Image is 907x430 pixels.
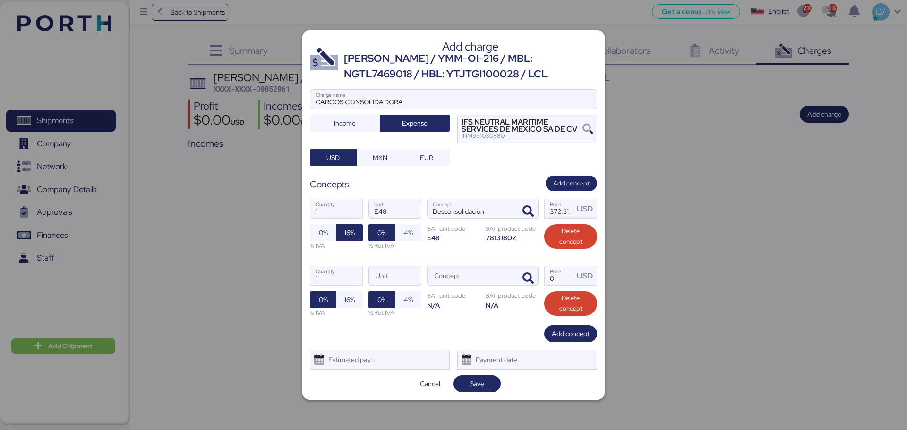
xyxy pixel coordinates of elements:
[310,224,336,241] button: 0%
[552,226,590,247] span: Delete concept
[518,202,538,221] button: ConceptConcept
[546,176,597,191] button: Add concept
[486,224,539,233] div: SAT product code
[336,224,363,241] button: 16%
[553,178,590,189] span: Add concept
[368,291,395,308] button: 0%
[334,118,356,129] span: Income
[486,233,539,242] div: 78131802
[427,291,480,300] div: SAT unit code
[427,233,480,242] div: E48
[404,227,413,238] span: 4%
[486,291,539,300] div: SAT product code
[368,308,421,317] div: % Ret IVA
[552,293,590,314] span: Delete concept
[310,115,380,132] button: Income
[336,291,363,308] button: 16%
[368,241,421,250] div: % Ret IVA
[545,266,574,285] input: Price
[427,301,480,310] div: N/A
[310,177,349,191] div: Concepts
[406,375,453,392] button: Cancel
[453,375,501,392] button: Save
[310,308,363,317] div: % IVA
[403,149,450,166] button: EUR
[402,118,428,129] span: Expense
[552,328,590,339] span: Add concept
[427,224,480,233] div: SAT unit code
[380,115,450,132] button: Expense
[310,266,362,285] input: Quantity
[310,199,362,218] input: Quantity
[462,133,582,139] div: INM951030880
[486,301,539,310] div: N/A
[577,270,597,282] div: USD
[310,90,597,109] input: Charge name
[319,294,328,305] span: 0%
[377,294,386,305] span: 0%
[544,325,597,342] button: Add concept
[462,119,582,133] div: IFS NEUTRAL MARITIME SERVICES DE MEXICO SA DE CV
[577,203,597,215] div: USD
[310,291,336,308] button: 0%
[404,294,413,305] span: 4%
[395,291,421,308] button: 4%
[326,152,340,163] span: USD
[369,266,421,285] input: Unit
[310,241,363,250] div: % IVA
[545,199,574,218] input: Price
[319,227,328,238] span: 0%
[310,149,357,166] button: USD
[344,42,597,51] div: Add charge
[518,269,538,288] button: ConceptConcept
[369,199,421,218] input: Unit
[544,291,597,316] button: Delete concept
[377,227,386,238] span: 0%
[428,199,515,218] input: Concept
[344,294,355,305] span: 16%
[428,266,515,285] input: Concept
[420,152,433,163] span: EUR
[368,224,395,241] button: 0%
[470,378,484,389] span: Save
[395,224,421,241] button: 4%
[544,224,597,249] button: Delete concept
[344,227,355,238] span: 16%
[357,149,403,166] button: MXN
[420,378,440,389] span: Cancel
[344,51,597,82] div: [PERSON_NAME] / YMM-OI-216 / MBL: NGTL7469018 / HBL: YTJTGI100028 / LCL
[373,152,387,163] span: MXN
